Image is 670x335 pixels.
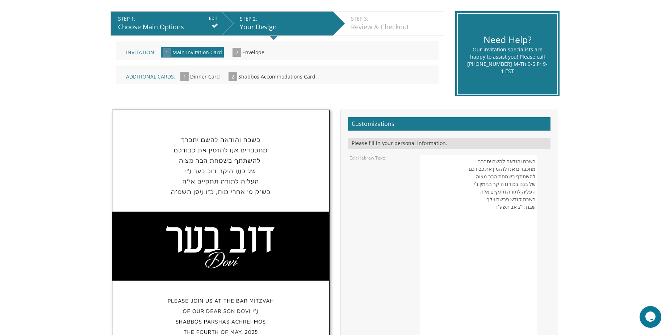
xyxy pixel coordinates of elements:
span: 2 [229,72,237,81]
input: EDIT [209,15,218,22]
span: 1 [163,48,171,57]
span: Shabbos Accommodations Card [238,73,315,80]
span: Main Invitation Card [172,49,222,56]
span: Invitation: [126,49,156,56]
div: STEP 1: [118,15,218,22]
div: Need Help? [467,33,548,46]
h2: Customizations [348,117,550,131]
span: Dinner Card [190,73,220,80]
div: Your Design [240,22,329,32]
div: Review & Checkout [351,22,440,32]
iframe: chat widget [640,306,663,328]
div: Choose Main Options [118,22,218,32]
span: Additional Cards: [126,73,175,80]
div: STEP 2: [240,15,329,22]
label: Edit Hebrew Text: [349,155,385,161]
span: 1 [180,72,189,81]
div: Our invitation specialists are happy to assist you! Please call [PHONE_NUMBER] M-Th 9-5 Fr 9-1 EST [467,46,548,75]
span: Envelope [242,49,264,56]
div: STEP 3: [351,15,440,22]
div: Please fill in your personal information. [348,138,550,149]
span: 2 [233,48,241,57]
